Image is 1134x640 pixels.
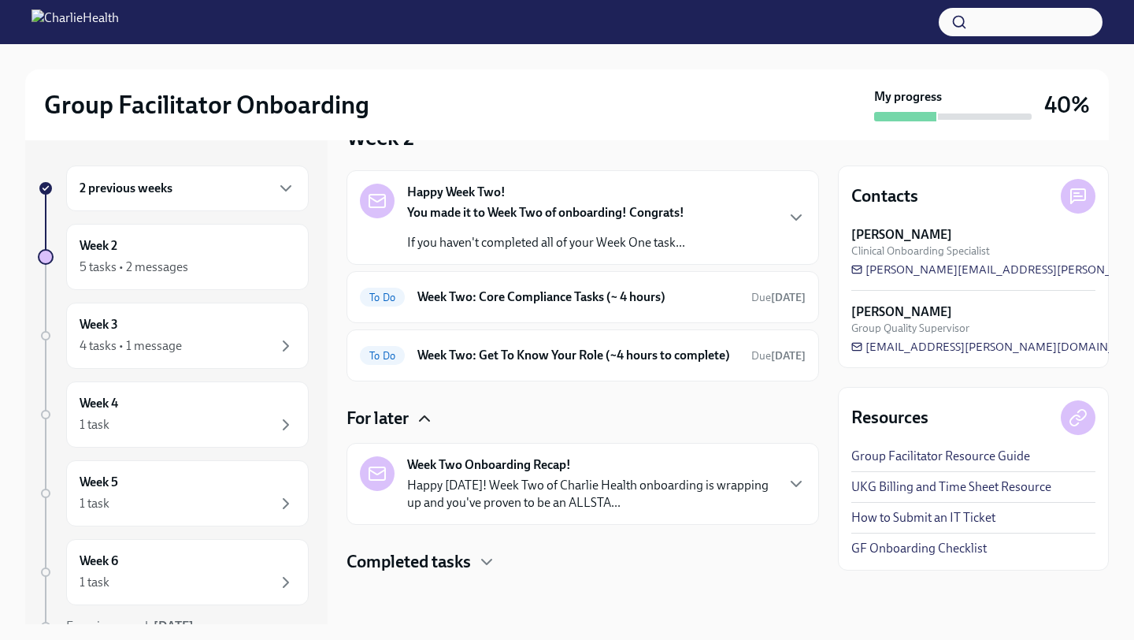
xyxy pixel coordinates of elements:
[38,303,309,369] a: Week 34 tasks • 1 message
[80,416,109,433] div: 1 task
[851,184,918,208] h4: Contacts
[80,316,118,333] h6: Week 3
[751,348,806,363] span: October 13th, 2025 10:00
[80,574,109,591] div: 1 task
[38,224,309,290] a: Week 25 tasks • 2 messages
[407,234,685,251] p: If you haven't completed all of your Week One task...
[851,226,952,244] strong: [PERSON_NAME]
[874,88,942,106] strong: My progress
[360,292,405,303] span: To Do
[346,407,409,430] h4: For later
[851,303,952,321] strong: [PERSON_NAME]
[346,550,471,574] h4: Completed tasks
[66,166,309,211] div: 2 previous weeks
[31,9,119,35] img: CharlieHealth
[851,321,969,336] span: Group Quality Supervisor
[407,456,571,474] strong: Week Two Onboarding Recap!
[417,347,739,364] h6: Week Two: Get To Know Your Role (~4 hours to complete)
[407,205,684,220] strong: You made it to Week Two of onboarding! Congrats!
[80,237,117,255] h6: Week 2
[851,509,995,527] a: How to Submit an IT Ticket
[346,407,819,430] div: For later
[44,89,369,121] h2: Group Facilitator Onboarding
[80,495,109,512] div: 1 task
[851,540,987,557] a: GF Onboarding Checklist
[38,539,309,605] a: Week 61 task
[851,406,928,430] h4: Resources
[38,381,309,448] a: Week 41 task
[154,619,194,634] strong: [DATE]
[851,244,990,259] span: Clinical Onboarding Specialist
[407,184,506,201] strong: Happy Week Two!
[771,349,806,363] strong: [DATE]
[1044,91,1090,119] h3: 40%
[360,350,405,362] span: To Do
[80,474,118,491] h6: Week 5
[80,395,118,412] h6: Week 4
[80,337,182,355] div: 4 tasks • 1 message
[360,285,806,310] a: To DoWeek Two: Core Compliance Tasks (~ 4 hours)Due[DATE]
[751,290,806,305] span: October 13th, 2025 10:00
[66,619,194,634] span: Experience ends
[851,478,1051,496] a: UKG Billing and Time Sheet Resource
[407,477,774,512] p: Happy [DATE]! Week Two of Charlie Health onboarding is wrapping up and you've proven to be an ALL...
[360,343,806,368] a: To DoWeek Two: Get To Know Your Role (~4 hours to complete)Due[DATE]
[38,460,309,527] a: Week 51 task
[80,553,118,570] h6: Week 6
[751,291,806,304] span: Due
[751,349,806,363] span: Due
[771,291,806,304] strong: [DATE]
[851,448,1030,465] a: Group Facilitator Resource Guide
[80,180,172,197] h6: 2 previous weeks
[346,550,819,574] div: Completed tasks
[417,288,739,306] h6: Week Two: Core Compliance Tasks (~ 4 hours)
[80,259,188,276] div: 5 tasks • 2 messages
